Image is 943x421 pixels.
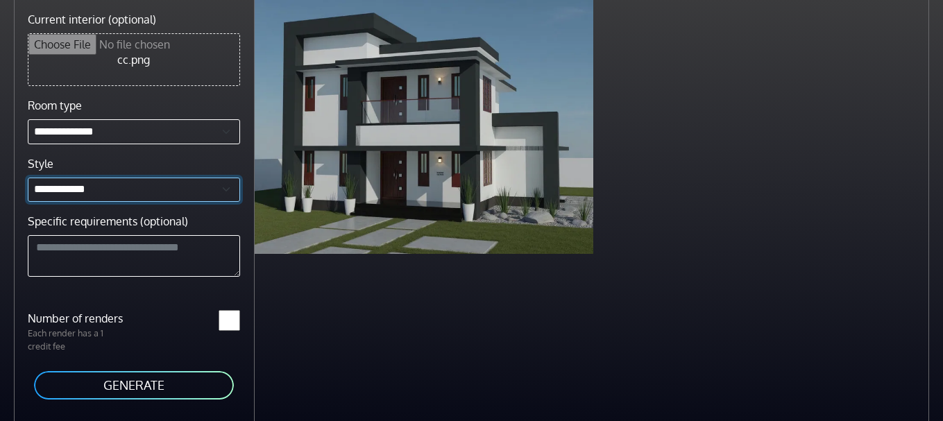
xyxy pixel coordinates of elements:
[19,310,134,327] label: Number of renders
[28,11,156,28] label: Current interior (optional)
[28,97,82,114] label: Room type
[28,155,53,172] label: Style
[33,370,235,401] button: GENERATE
[28,213,188,230] label: Specific requirements (optional)
[19,327,134,353] p: Each render has a 1 credit fee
